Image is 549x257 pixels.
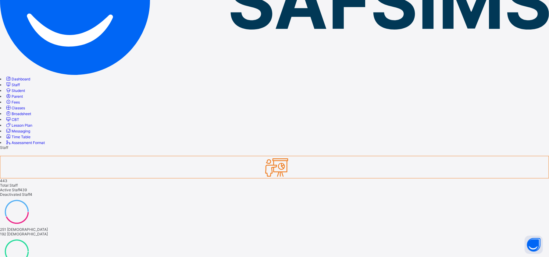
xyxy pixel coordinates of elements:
span: Parent [12,94,23,99]
a: Messaging [5,129,30,133]
a: Lesson Plan [5,123,32,128]
span: [DEMOGRAPHIC_DATA] [7,227,48,232]
span: Dashboard [12,77,30,81]
a: CBT [5,117,19,122]
a: Fees [5,100,20,104]
span: 4 [30,192,32,197]
a: Assessment Format [5,140,45,145]
span: Messaging [12,129,30,133]
span: Fees [12,100,20,104]
a: Broadsheet [5,111,31,116]
span: Staff [12,83,20,87]
span: Time Table [12,135,30,139]
span: CBT [12,117,19,122]
a: Classes [5,106,25,110]
span: Lesson Plan [12,123,32,128]
span: Assessment Format [12,140,45,145]
span: 439 [20,188,27,192]
span: Student [12,88,25,93]
a: Dashboard [5,77,30,81]
span: Broadsheet [12,111,31,116]
a: Staff [5,83,20,87]
span: Classes [12,106,25,110]
span: [DEMOGRAPHIC_DATA] [7,232,48,236]
button: Open asap [525,236,543,254]
a: Parent [5,94,23,99]
a: Time Table [5,135,30,139]
a: Student [5,88,25,93]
